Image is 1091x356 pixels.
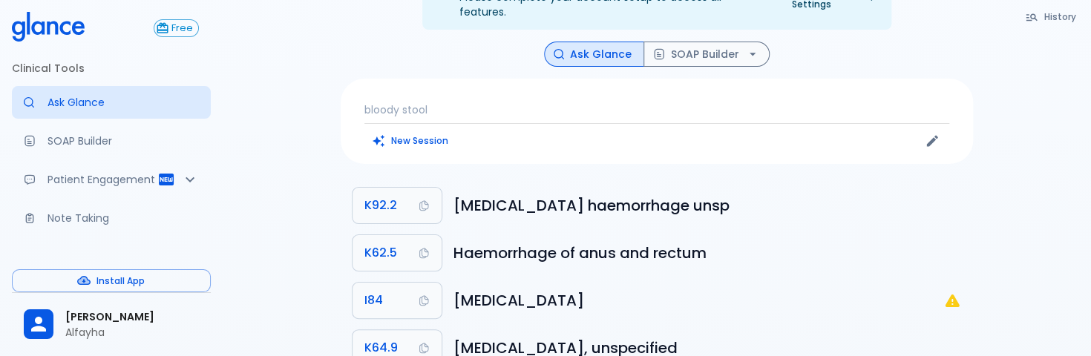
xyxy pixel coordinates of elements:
[453,241,961,265] h6: Haemorrhage of anus and rectum
[12,202,211,234] a: Advanced note-taking
[154,19,211,37] a: Click to view or change your subscription
[12,163,211,196] div: Patient Reports & Referrals
[453,194,961,217] h6: Gastrointestinal haemorrhage, unspecified
[47,95,199,110] p: Ask Glance
[47,133,199,148] p: SOAP Builder
[12,50,211,86] li: Clinical Tools
[47,211,199,225] p: Note Taking
[921,130,943,152] button: Edit
[353,188,442,223] button: Copy Code K92.2 to clipboard
[47,172,157,187] p: Patient Engagement
[364,290,383,311] span: I84
[166,23,198,34] span: Free
[12,269,211,292] button: Install App
[943,291,961,309] svg: I84: Not a billable code
[643,42,770,67] button: SOAP Builder
[12,86,211,119] a: Moramiz: Find ICD10AM codes instantly
[1018,6,1085,27] button: History
[353,235,442,271] button: Copy Code K62.5 to clipboard
[65,309,199,325] span: [PERSON_NAME]
[364,102,949,117] p: bloody stool
[364,130,457,151] button: Clears all inputs and results.
[453,289,943,312] h6: Haemorrhoids
[12,125,211,157] a: Docugen: Compose a clinical documentation in seconds
[364,243,397,263] span: K62.5
[364,195,397,216] span: K92.2
[12,299,211,350] div: [PERSON_NAME]Alfayha
[65,325,199,340] p: Alfayha
[154,19,199,37] button: Free
[544,42,644,67] button: Ask Glance
[353,283,442,318] button: Copy Code I84 to clipboard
